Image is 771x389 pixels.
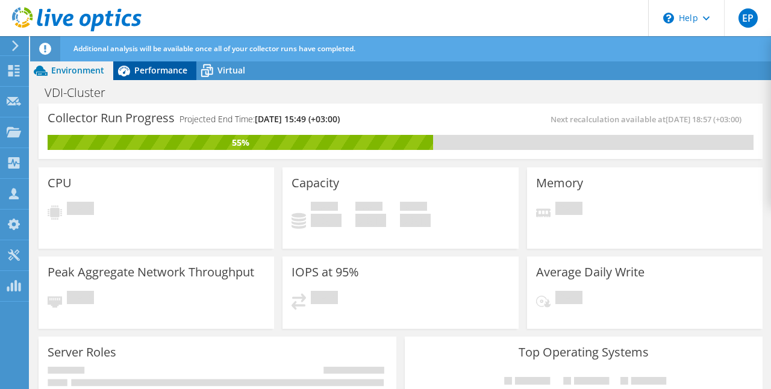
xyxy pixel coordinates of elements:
[663,13,674,23] svg: \n
[311,202,338,214] span: Used
[400,214,431,227] h4: 0 GiB
[555,202,582,218] span: Pending
[400,202,427,214] span: Total
[67,291,94,307] span: Pending
[255,113,340,125] span: [DATE] 15:49 (+03:00)
[555,291,582,307] span: Pending
[134,64,187,76] span: Performance
[48,346,116,359] h3: Server Roles
[292,266,359,279] h3: IOPS at 95%
[738,8,758,28] span: EP
[48,176,72,190] h3: CPU
[73,43,355,54] span: Additional analysis will be available once all of your collector runs have completed.
[551,114,748,125] span: Next recalculation available at
[355,202,382,214] span: Free
[536,266,645,279] h3: Average Daily Write
[179,113,340,126] h4: Projected End Time:
[217,64,245,76] span: Virtual
[311,291,338,307] span: Pending
[51,64,104,76] span: Environment
[48,136,433,149] div: 55%
[311,214,342,227] h4: 0 GiB
[666,114,741,125] span: [DATE] 18:57 (+03:00)
[355,214,386,227] h4: 0 GiB
[48,266,254,279] h3: Peak Aggregate Network Throughput
[414,346,754,359] h3: Top Operating Systems
[39,86,124,99] h1: VDI-Cluster
[536,176,583,190] h3: Memory
[292,176,339,190] h3: Capacity
[67,202,94,218] span: Pending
